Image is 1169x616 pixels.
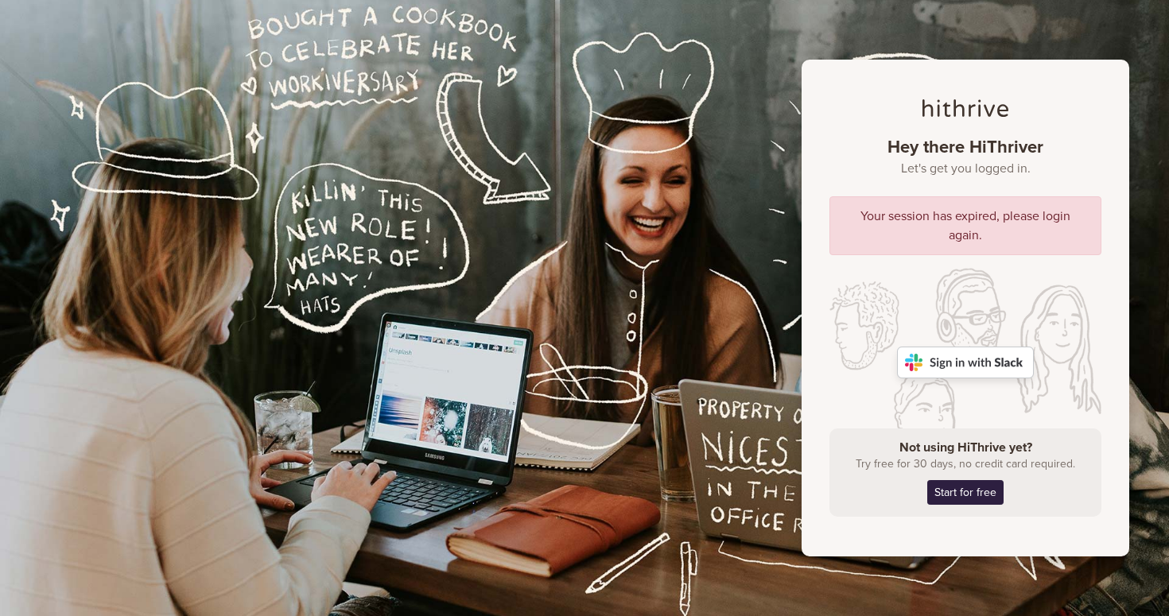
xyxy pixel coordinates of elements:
[37,11,69,25] span: Help
[841,440,1089,455] h4: Not using HiThrive yet?
[829,137,1101,177] h1: Hey there HiThriver
[829,161,1101,176] small: Let's get you logged in.
[927,480,1004,505] a: Start for free
[841,455,1089,472] p: Try free for 30 days, no credit card required.
[922,99,1008,117] img: hithrive-logo-dark.4eb238aa.svg
[897,347,1034,378] img: Sign in with Slack
[829,196,1101,255] div: Your session has expired, please login again.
